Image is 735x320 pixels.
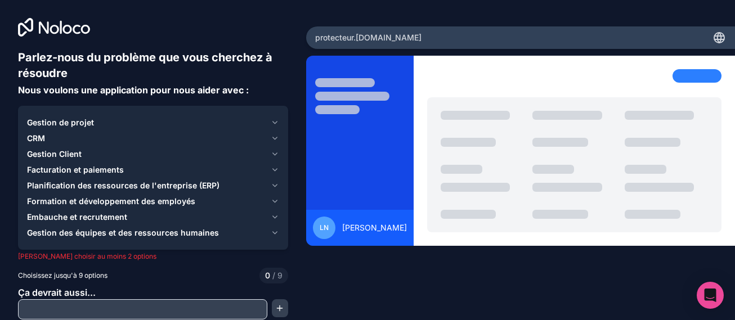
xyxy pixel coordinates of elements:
[270,270,283,281] span: 9
[27,180,219,191] span: Planification des ressources de l'entreprise (ERP)
[697,282,724,309] div: Open Intercom Messenger
[27,193,279,209] button: Formation et développement des employés
[18,84,249,96] span: Nous voulons une application pour nous aider avec :
[18,271,107,281] span: Choisissez jusqu'à 9 options
[18,49,288,81] h6: Parlez-nous du problème que vous cherchez à résoudre
[27,209,279,225] button: Embauche et recrutement
[27,117,94,128] span: Gestion de projet
[342,222,407,233] span: [PERSON_NAME]
[27,225,279,241] button: Gestion des équipes et des ressources humaines
[315,32,422,43] span: protecteur .[DOMAIN_NAME]
[27,148,82,160] span: Gestion Client
[27,178,279,193] button: Planification des ressources de l'entreprise (ERP)
[27,227,219,238] span: Gestion des équipes et des ressources humaines
[18,287,96,298] span: Ça devrait aussi...
[27,196,195,207] span: Formation et développement des employés
[27,146,279,162] button: Gestion Client
[27,115,279,130] button: Gestion de projet
[272,271,275,280] span: /
[265,270,270,281] span: 0
[27,164,124,175] span: Facturation et paiements
[27,211,127,223] span: Embauche et recrutement
[18,252,288,261] p: [PERSON_NAME] choisir au moins 2 options
[27,162,279,178] button: Facturation et paiements
[320,223,329,232] span: ln
[27,133,45,144] span: CRM
[27,130,279,146] button: CRM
